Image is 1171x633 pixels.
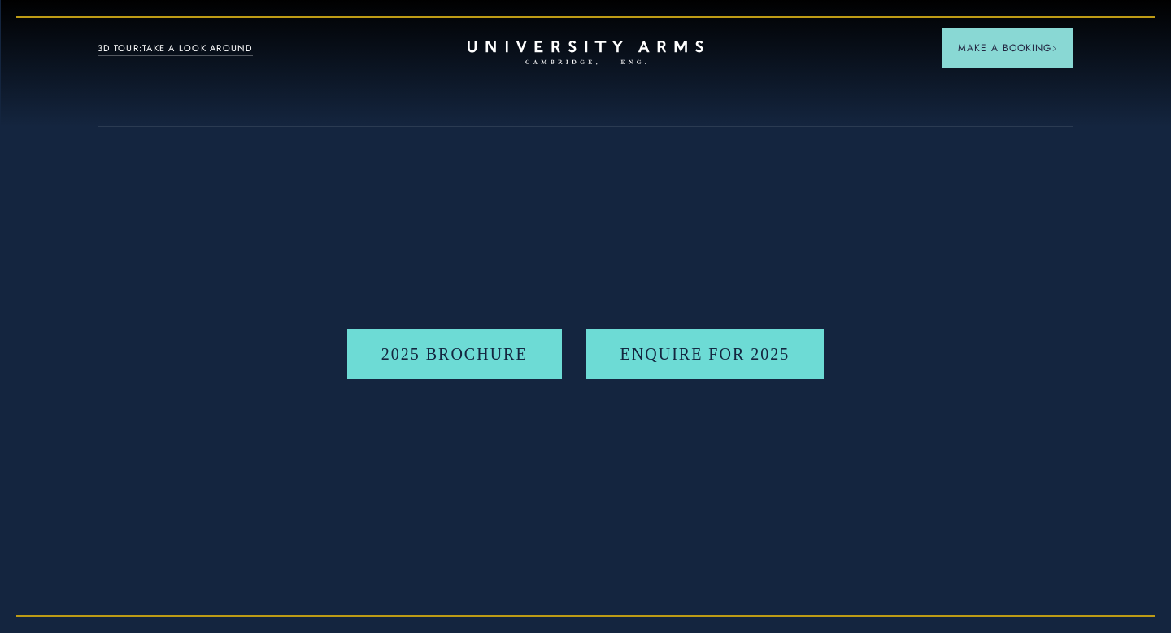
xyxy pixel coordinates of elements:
[958,41,1057,55] span: Make a Booking
[1051,46,1057,51] img: Arrow icon
[468,41,703,66] a: Home
[586,329,825,379] a: Enquire for 2025
[98,41,253,56] a: 3D TOUR:TAKE A LOOK AROUND
[942,28,1073,68] button: Make a BookingArrow icon
[347,329,562,379] a: 2025 BROCHURE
